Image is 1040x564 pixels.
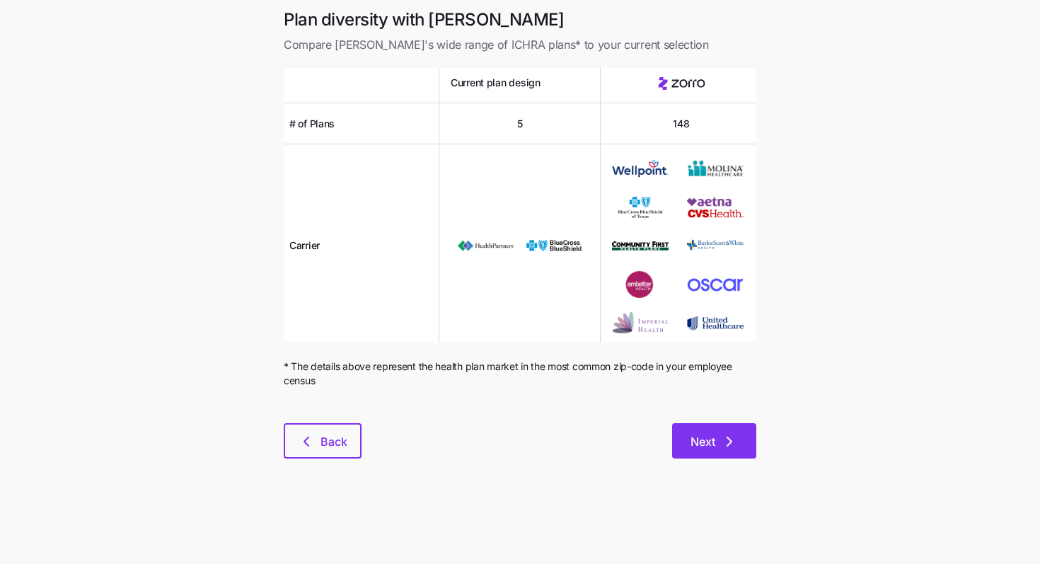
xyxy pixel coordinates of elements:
img: Carrier [687,194,744,221]
button: Next [672,423,756,459]
img: Carrier [687,309,744,336]
img: Carrier [612,194,669,221]
img: Carrier [458,232,514,259]
img: Carrier [526,232,582,259]
span: Current plan design [451,76,541,90]
button: Back [284,423,362,459]
img: Carrier [612,271,669,298]
img: Carrier [612,156,669,183]
span: # of Plans [289,117,335,131]
img: Carrier [687,232,744,259]
span: Carrier [289,238,320,253]
span: Compare [PERSON_NAME]'s wide range of ICHRA plans* to your current selection [284,36,756,54]
span: Back [320,433,347,450]
span: Next [691,433,715,450]
span: * The details above represent the health plan market in the most common zip-code in your employee... [284,359,756,389]
span: 148 [673,117,689,131]
img: Carrier [612,232,669,259]
img: Carrier [687,271,744,298]
h1: Plan diversity with [PERSON_NAME] [284,8,756,30]
span: 5 [517,117,523,131]
img: Carrier [687,156,744,183]
img: Carrier [612,309,669,336]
